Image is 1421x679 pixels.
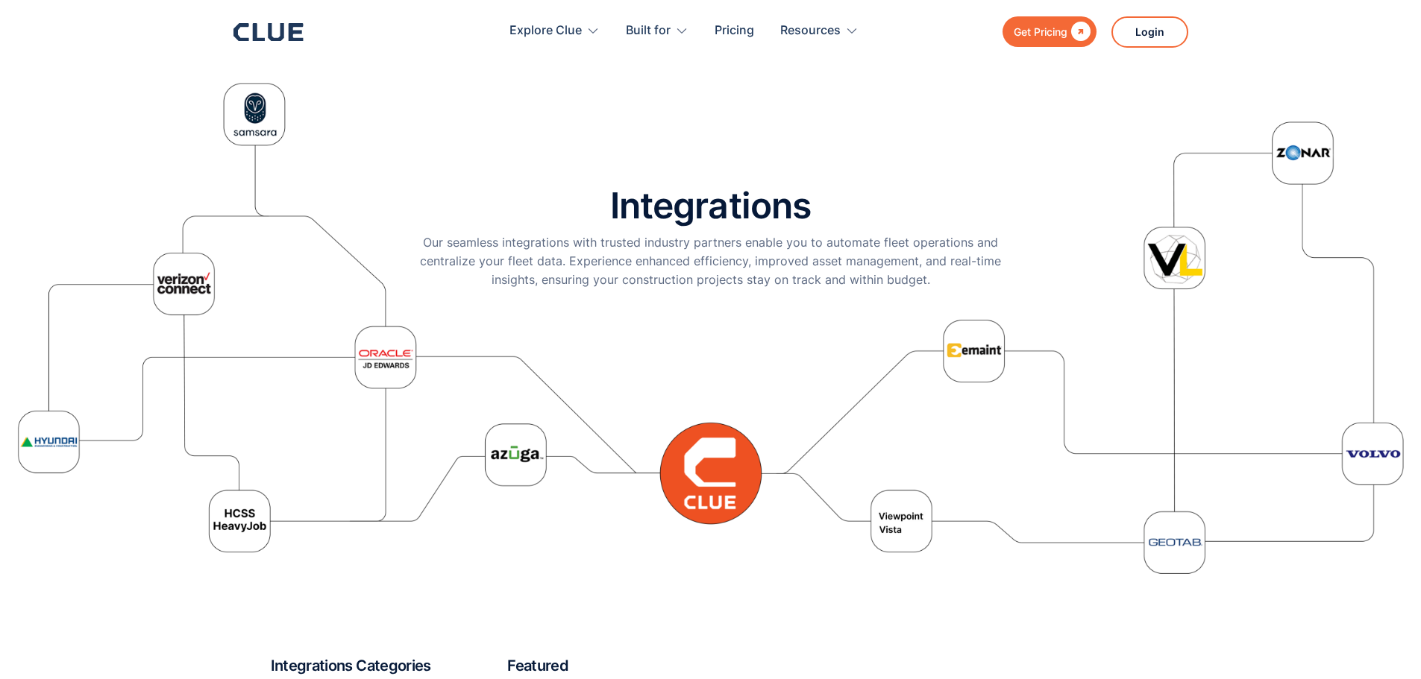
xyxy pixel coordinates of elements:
div: Explore Clue [509,7,582,54]
h1: Integrations [610,186,810,226]
p: Our seamless integrations with trusted industry partners enable you to automate fleet operations ... [405,233,1017,290]
div: Built for [626,7,688,54]
h2: Integrations Categories [271,656,496,675]
div: Resources [780,7,841,54]
div:  [1067,22,1091,41]
a: Login [1111,16,1188,48]
div: Built for [626,7,671,54]
div: Resources [780,7,859,54]
a: Get Pricing [1003,16,1097,47]
a: Pricing [715,7,754,54]
div: Get Pricing [1014,22,1067,41]
div: Explore Clue [509,7,600,54]
h2: Featured [507,656,1150,675]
